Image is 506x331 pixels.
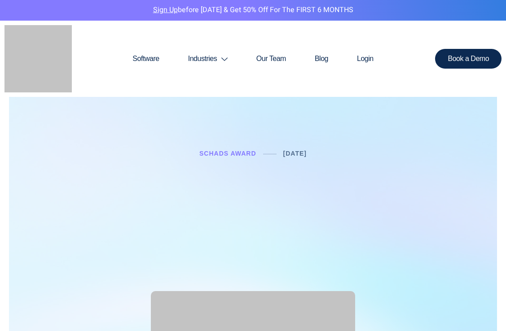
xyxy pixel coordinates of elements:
a: Schads Award [199,150,256,157]
p: before [DATE] & Get 50% Off for the FIRST 6 MONTHS [7,4,499,16]
a: Sign Up [153,4,178,15]
a: Our Team [242,37,300,80]
a: Book a Demo [435,49,502,69]
a: Login [343,37,388,80]
a: [DATE] [283,150,307,157]
span: Book a Demo [448,55,489,62]
a: Software [118,37,173,80]
a: Blog [300,37,343,80]
a: Industries [174,37,242,80]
